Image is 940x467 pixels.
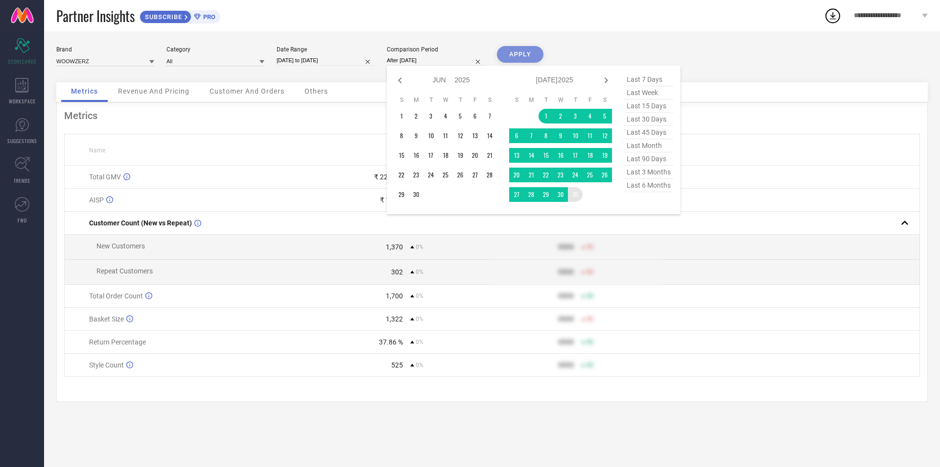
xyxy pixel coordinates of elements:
div: 9999 [558,243,574,251]
div: 302 [391,268,403,276]
td: Fri Jul 18 2025 [583,148,597,163]
td: Sat Jun 07 2025 [482,109,497,123]
td: Wed Jun 11 2025 [438,128,453,143]
span: 0% [416,362,423,369]
td: Mon Jul 07 2025 [524,128,539,143]
div: 9999 [558,292,574,300]
td: Wed Jun 18 2025 [438,148,453,163]
span: Repeat Customers [96,267,153,275]
th: Monday [409,96,423,104]
span: Return Percentage [89,338,146,346]
div: Next month [600,74,612,86]
th: Monday [524,96,539,104]
td: Tue Jul 29 2025 [539,187,553,202]
td: Fri Jun 20 2025 [468,148,482,163]
td: Fri Jul 25 2025 [583,168,597,182]
th: Sunday [509,96,524,104]
span: Basket Size [89,315,124,323]
div: Previous month [394,74,406,86]
span: last 7 days [624,73,673,86]
td: Mon Jun 30 2025 [409,187,423,202]
th: Wednesday [438,96,453,104]
td: Sun Jul 20 2025 [509,168,524,182]
td: Wed Jul 16 2025 [553,148,568,163]
div: Date Range [277,46,375,53]
div: Category [166,46,264,53]
div: 9999 [558,338,574,346]
span: Metrics [71,87,98,95]
span: TRENDS [14,177,30,184]
div: 1,700 [386,292,403,300]
span: AISP [89,196,104,204]
span: 0% [416,269,423,275]
span: last month [624,139,673,152]
td: Sun Jun 01 2025 [394,109,409,123]
td: Sat Jul 05 2025 [597,109,612,123]
td: Thu Jul 24 2025 [568,168,583,182]
span: SUGGESTIONS [7,137,37,145]
span: last week [624,86,673,99]
td: Thu Jul 03 2025 [568,109,583,123]
td: Sun Jun 08 2025 [394,128,409,143]
td: Thu Jun 26 2025 [453,168,468,182]
td: Thu Jul 17 2025 [568,148,583,163]
td: Wed Jun 04 2025 [438,109,453,123]
td: Mon Jun 02 2025 [409,109,423,123]
td: Tue Jul 08 2025 [539,128,553,143]
span: 0% [416,339,423,345]
td: Mon Jun 09 2025 [409,128,423,143]
td: Sat Jun 21 2025 [482,148,497,163]
td: Sat Jul 12 2025 [597,128,612,143]
td: Sat Jul 26 2025 [597,168,612,182]
td: Tue Jul 22 2025 [539,168,553,182]
td: Fri Jun 27 2025 [468,168,482,182]
span: 50 [587,269,593,275]
td: Sun Jun 15 2025 [394,148,409,163]
span: last 3 months [624,166,673,179]
span: last 45 days [624,126,673,139]
span: Others [305,87,328,95]
th: Saturday [482,96,497,104]
td: Sat Jul 19 2025 [597,148,612,163]
td: Thu Jul 10 2025 [568,128,583,143]
span: Revenue And Pricing [118,87,189,95]
td: Thu Jul 31 2025 [568,187,583,202]
div: 1,322 [386,315,403,323]
td: Tue Jun 17 2025 [423,148,438,163]
div: ₹ 1,260 [380,196,403,204]
span: last 90 days [624,152,673,166]
th: Friday [468,96,482,104]
a: SUBSCRIBEPRO [140,8,220,24]
span: Partner Insights [56,6,135,26]
td: Fri Jul 04 2025 [583,109,597,123]
th: Wednesday [553,96,568,104]
span: Name [89,147,105,154]
td: Tue Jul 15 2025 [539,148,553,163]
span: 50 [587,316,593,322]
td: Sun Jul 13 2025 [509,148,524,163]
td: Wed Jul 23 2025 [553,168,568,182]
span: Total Order Count [89,292,143,300]
span: WORKSPACE [9,98,36,105]
td: Sat Jun 14 2025 [482,128,497,143]
td: Wed Jun 25 2025 [438,168,453,182]
div: 525 [391,361,403,369]
span: Style Count [89,361,124,369]
td: Thu Jun 12 2025 [453,128,468,143]
span: New Customers [96,242,145,250]
td: Mon Jun 23 2025 [409,168,423,182]
td: Sun Jun 29 2025 [394,187,409,202]
span: 0% [416,293,423,299]
td: Fri Jun 13 2025 [468,128,482,143]
span: Customer And Orders [210,87,284,95]
td: Wed Jul 09 2025 [553,128,568,143]
td: Thu Jun 19 2025 [453,148,468,163]
span: SCORECARDS [8,58,37,65]
span: last 30 days [624,113,673,126]
div: 9999 [558,268,574,276]
div: Brand [56,46,154,53]
th: Thursday [453,96,468,104]
td: Mon Jun 16 2025 [409,148,423,163]
td: Wed Jul 30 2025 [553,187,568,202]
th: Friday [583,96,597,104]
